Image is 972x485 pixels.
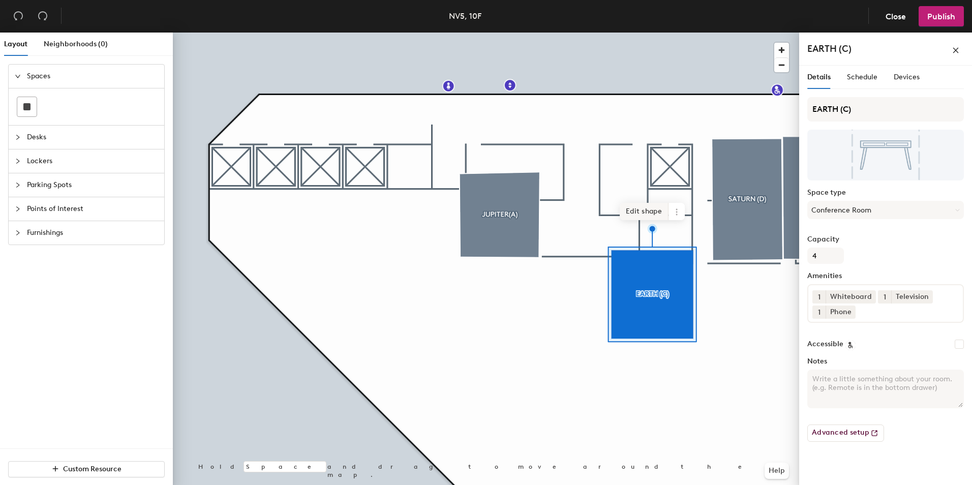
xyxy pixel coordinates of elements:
[765,463,789,479] button: Help
[8,461,165,477] button: Custom Resource
[33,6,53,26] button: Redo (⌘ + ⇧ + Z)
[886,12,906,21] span: Close
[826,290,876,304] div: Whiteboard
[807,272,964,280] label: Amenities
[27,65,158,88] span: Spaces
[919,6,964,26] button: Publish
[27,126,158,149] span: Desks
[15,134,21,140] span: collapsed
[4,40,27,48] span: Layout
[807,42,852,55] h4: EARTH (C)
[15,182,21,188] span: collapsed
[807,357,964,366] label: Notes
[807,235,964,244] label: Capacity
[807,425,884,442] button: Advanced setup
[927,12,955,21] span: Publish
[877,6,915,26] button: Close
[818,307,821,318] span: 1
[27,173,158,197] span: Parking Spots
[8,6,28,26] button: Undo (⌘ + Z)
[826,306,856,319] div: Phone
[13,11,23,21] span: undo
[44,40,108,48] span: Neighborhoods (0)
[812,306,826,319] button: 1
[807,201,964,219] button: Conference Room
[812,290,826,304] button: 1
[807,340,843,348] label: Accessible
[847,73,877,81] span: Schedule
[27,221,158,245] span: Furnishings
[27,149,158,173] span: Lockers
[63,465,121,473] span: Custom Resource
[894,73,920,81] span: Devices
[807,73,831,81] span: Details
[807,189,964,197] label: Space type
[620,203,669,220] span: Edit shape
[878,290,891,304] button: 1
[15,158,21,164] span: collapsed
[27,197,158,221] span: Points of Interest
[818,292,821,302] span: 1
[15,73,21,79] span: expanded
[449,10,481,22] div: NV5, 10F
[884,292,886,302] span: 1
[891,290,933,304] div: Television
[15,230,21,236] span: collapsed
[952,47,959,54] span: close
[15,206,21,212] span: collapsed
[807,130,964,180] img: The space named EARTH (C)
